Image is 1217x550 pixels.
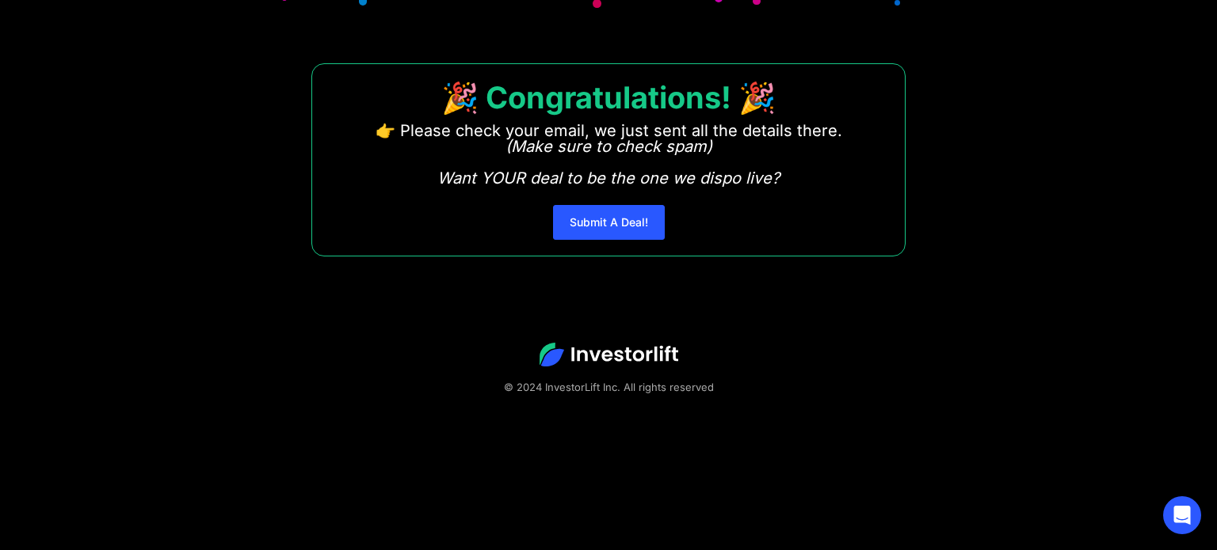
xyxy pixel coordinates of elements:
div: © 2024 InvestorLift Inc. All rights reserved [55,379,1162,395]
strong: 🎉 Congratulations! 🎉 [441,79,776,116]
em: (Make sure to check spam) Want YOUR deal to be the one we dispo live? [437,137,780,188]
a: Submit A Deal! [553,205,665,240]
p: 👉 Please check your email, we just sent all the details there. ‍ [376,123,842,186]
div: Open Intercom Messenger [1163,496,1201,534]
